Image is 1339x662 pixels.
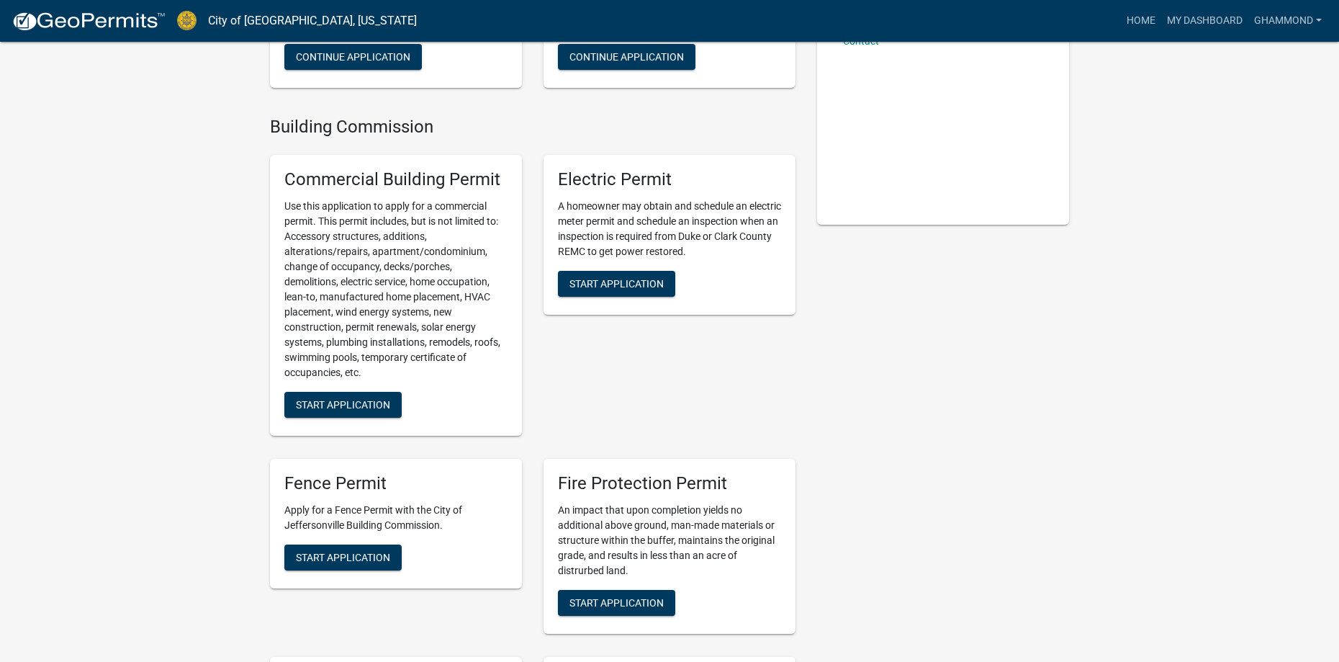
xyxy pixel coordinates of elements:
[296,399,390,411] span: Start Application
[569,278,664,290] span: Start Application
[177,11,197,30] img: City of Jeffersonville, Indiana
[296,551,390,563] span: Start Application
[284,44,422,70] button: Continue Application
[558,590,675,616] button: Start Application
[1248,7,1327,35] a: ghammond
[558,169,781,190] h5: Electric Permit
[284,503,508,533] p: Apply for a Fence Permit with the City of Jeffersonville Building Commission.
[284,473,508,494] h5: Fence Permit
[1161,7,1248,35] a: My Dashboard
[1121,7,1161,35] a: Home
[284,169,508,190] h5: Commercial Building Permit
[284,392,402,418] button: Start Application
[558,271,675,297] button: Start Application
[284,545,402,571] button: Start Application
[558,473,781,494] h5: Fire Protection Permit
[284,199,508,380] p: Use this application to apply for a commercial permit. This permit includes, but is not limited t...
[208,9,417,33] a: City of [GEOGRAPHIC_DATA], [US_STATE]
[558,503,781,578] p: An impact that upon completion yields no additional above ground, man-made materials or structure...
[558,199,781,259] p: A homeowner may obtain and schedule an electric meter permit and schedule an inspection when an i...
[569,596,664,608] span: Start Application
[270,117,795,138] h4: Building Commission
[558,44,695,70] button: Continue Application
